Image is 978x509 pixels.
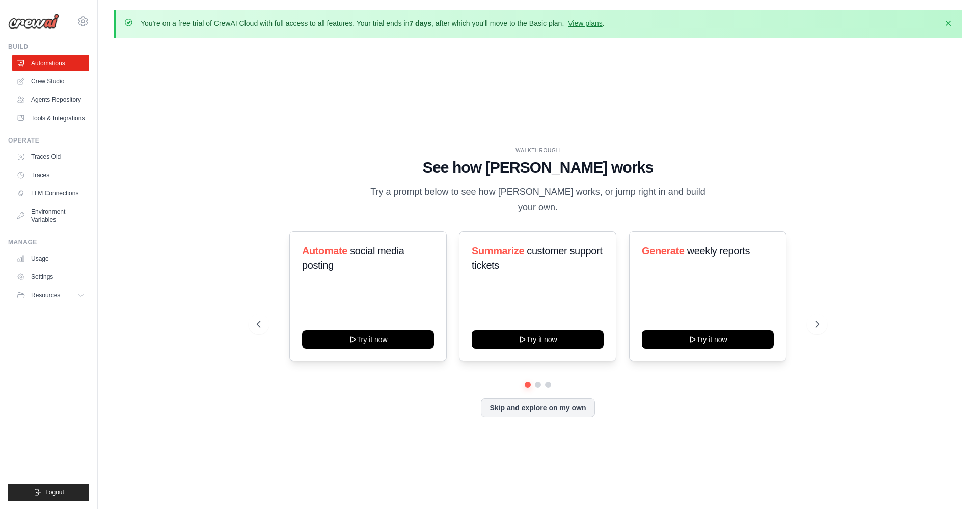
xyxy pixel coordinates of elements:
[367,185,709,215] p: Try a prompt below to see how [PERSON_NAME] works, or jump right in and build your own.
[12,287,89,303] button: Resources
[12,204,89,228] a: Environment Variables
[12,149,89,165] a: Traces Old
[12,92,89,108] a: Agents Repository
[12,110,89,126] a: Tools & Integrations
[12,185,89,202] a: LLM Connections
[257,147,819,154] div: WALKTHROUGH
[12,55,89,71] a: Automations
[568,19,602,27] a: View plans
[12,250,89,267] a: Usage
[302,330,434,349] button: Try it now
[8,484,89,501] button: Logout
[45,488,64,496] span: Logout
[642,245,685,257] span: Generate
[8,136,89,145] div: Operate
[257,158,819,177] h1: See how [PERSON_NAME] works
[472,330,604,349] button: Try it now
[472,245,602,271] span: customer support tickets
[8,238,89,246] div: Manage
[8,43,89,51] div: Build
[12,269,89,285] a: Settings
[481,398,594,417] button: Skip and explore on my own
[12,73,89,90] a: Crew Studio
[141,18,605,29] p: You're on a free trial of CrewAI Cloud with full access to all features. Your trial ends in , aft...
[302,245,347,257] span: Automate
[409,19,431,27] strong: 7 days
[12,167,89,183] a: Traces
[302,245,404,271] span: social media posting
[31,291,60,299] span: Resources
[642,330,774,349] button: Try it now
[687,245,749,257] span: weekly reports
[8,14,59,29] img: Logo
[472,245,524,257] span: Summarize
